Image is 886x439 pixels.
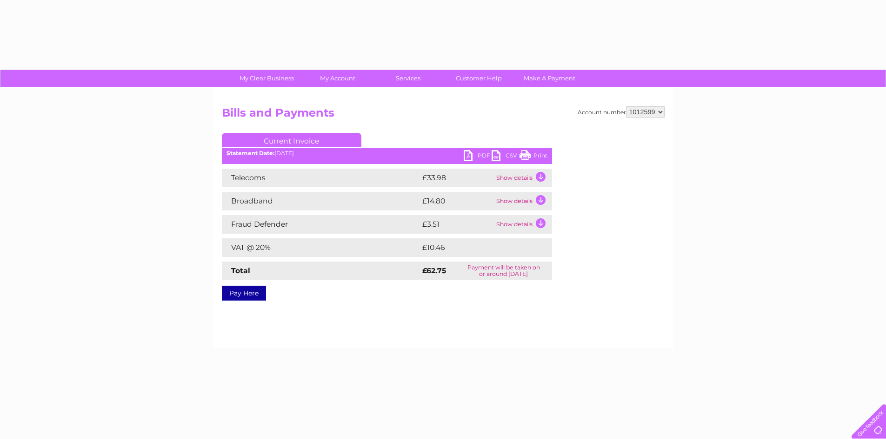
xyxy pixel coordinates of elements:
td: £33.98 [420,169,494,187]
h2: Bills and Payments [222,106,665,124]
td: Fraud Defender [222,215,420,234]
td: Broadband [222,192,420,210]
a: PDF [464,150,492,164]
td: Show details [494,192,552,210]
td: £14.80 [420,192,494,210]
td: VAT @ 20% [222,238,420,257]
div: Account number [578,106,665,118]
strong: £62.75 [422,266,446,275]
td: £3.51 [420,215,494,234]
td: Show details [494,169,552,187]
b: Statement Date: [226,150,274,157]
a: Make A Payment [511,70,588,87]
a: My Clear Business [228,70,305,87]
a: Customer Help [440,70,517,87]
div: [DATE] [222,150,552,157]
td: Show details [494,215,552,234]
a: Print [520,150,547,164]
td: Payment will be taken on or around [DATE] [455,262,552,280]
a: My Account [299,70,376,87]
a: Current Invoice [222,133,361,147]
a: CSV [492,150,520,164]
strong: Total [231,266,250,275]
a: Services [370,70,446,87]
a: Pay Here [222,286,266,301]
td: Telecoms [222,169,420,187]
td: £10.46 [420,238,533,257]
